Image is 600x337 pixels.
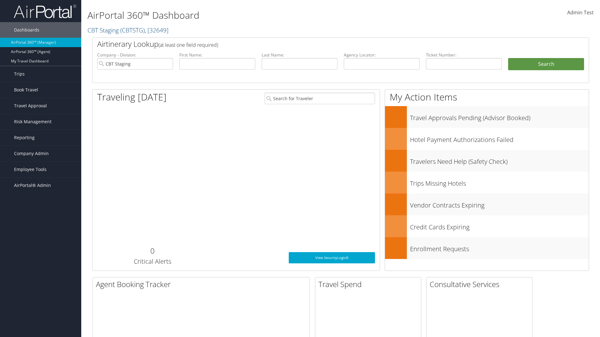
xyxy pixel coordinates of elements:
a: CBT Staging [87,26,168,34]
label: Ticket Number: [426,52,502,58]
a: Travelers Need Help (Safety Check) [385,150,589,172]
h3: Travel Approvals Pending (Advisor Booked) [410,110,589,122]
img: airportal-logo.png [14,4,76,19]
h2: Consultative Services [430,279,532,290]
a: View SecurityLogic® [289,252,375,263]
span: (at least one field required) [158,42,218,48]
input: Search for Traveler [265,93,375,104]
h1: Traveling [DATE] [97,90,167,104]
h2: Agent Booking Tracker [96,279,309,290]
label: First Name: [179,52,255,58]
span: AirPortal® Admin [14,178,51,193]
h3: Travelers Need Help (Safety Check) [410,154,589,166]
a: Hotel Payment Authorizations Failed [385,128,589,150]
h2: 0 [97,246,207,256]
span: Company Admin [14,146,49,161]
a: Travel Approvals Pending (Advisor Booked) [385,106,589,128]
a: Trips Missing Hotels [385,172,589,193]
h3: Hotel Payment Authorizations Failed [410,132,589,144]
a: Enrollment Requests [385,237,589,259]
h3: Trips Missing Hotels [410,176,589,188]
span: Employee Tools [14,162,47,177]
h1: My Action Items [385,90,589,104]
span: , [ 32649 ] [145,26,168,34]
h1: AirPortal 360™ Dashboard [87,9,425,22]
span: Book Travel [14,82,38,98]
a: Vendor Contracts Expiring [385,193,589,215]
span: Risk Management [14,114,52,129]
a: Admin Test [567,3,594,22]
label: Last Name: [262,52,337,58]
h2: Travel Spend [318,279,421,290]
h3: Enrollment Requests [410,242,589,253]
h3: Credit Cards Expiring [410,220,589,232]
span: Travel Approval [14,98,47,114]
h2: Airtinerary Lookup [97,39,543,49]
span: ( CBTSTG ) [120,26,145,34]
label: Company - Division: [97,52,173,58]
a: Credit Cards Expiring [385,215,589,237]
span: Admin Test [567,9,594,16]
h3: Critical Alerts [97,257,207,266]
span: Reporting [14,130,35,145]
span: Dashboards [14,22,39,38]
span: Trips [14,66,25,82]
h3: Vendor Contracts Expiring [410,198,589,210]
button: Search [508,58,584,71]
label: Agency Locator: [344,52,420,58]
